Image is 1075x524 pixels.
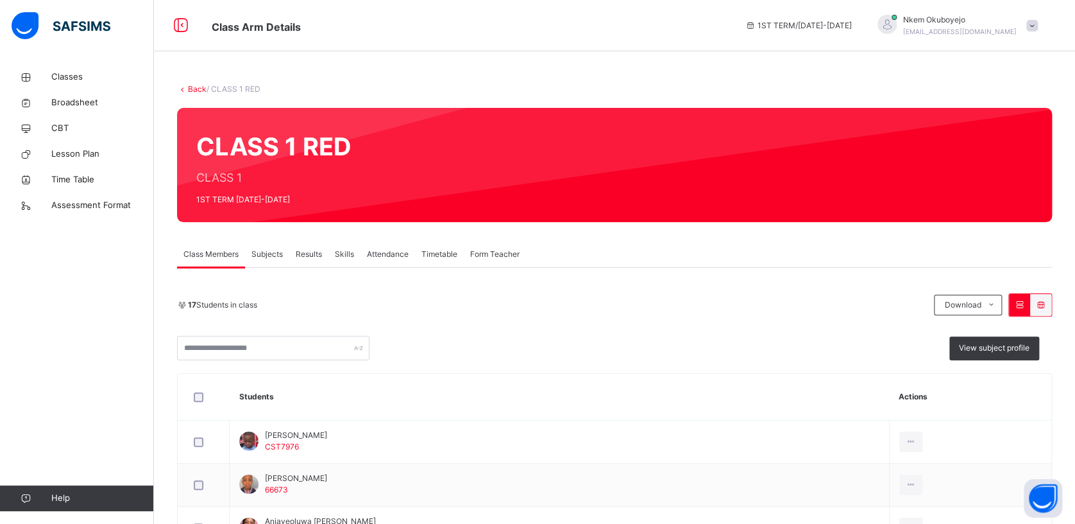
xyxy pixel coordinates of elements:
span: [EMAIL_ADDRESS][DOMAIN_NAME] [903,28,1017,35]
span: Results [296,249,322,260]
span: Nkem Okuboyejo [903,14,1017,26]
span: CST7976 [265,442,299,451]
span: Class Members [183,249,239,260]
span: CBT [51,122,154,135]
span: session/term information [745,20,852,31]
span: Broadsheet [51,96,154,109]
span: Students in class [188,299,257,311]
div: NkemOkuboyejo [865,14,1044,37]
th: Students [230,374,890,421]
th: Actions [889,374,1051,421]
span: Classes [51,71,154,83]
img: safsims [12,12,110,39]
span: 66673 [265,485,288,494]
b: 17 [188,300,196,310]
span: Class Arm Details [212,21,301,33]
span: [PERSON_NAME] [265,430,327,441]
span: Skills [335,249,354,260]
span: Attendance [367,249,409,260]
span: / CLASS 1 RED [207,84,260,94]
span: Time Table [51,173,154,186]
span: Timetable [421,249,457,260]
span: Subjects [251,249,283,260]
span: Assessment Format [51,199,154,212]
span: [PERSON_NAME] [265,473,327,484]
span: View subject profile [959,342,1029,354]
span: Form Teacher [470,249,520,260]
button: Open asap [1024,479,1062,518]
span: Help [51,492,153,505]
a: Back [188,84,207,94]
span: Download [944,299,981,311]
span: Lesson Plan [51,148,154,161]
